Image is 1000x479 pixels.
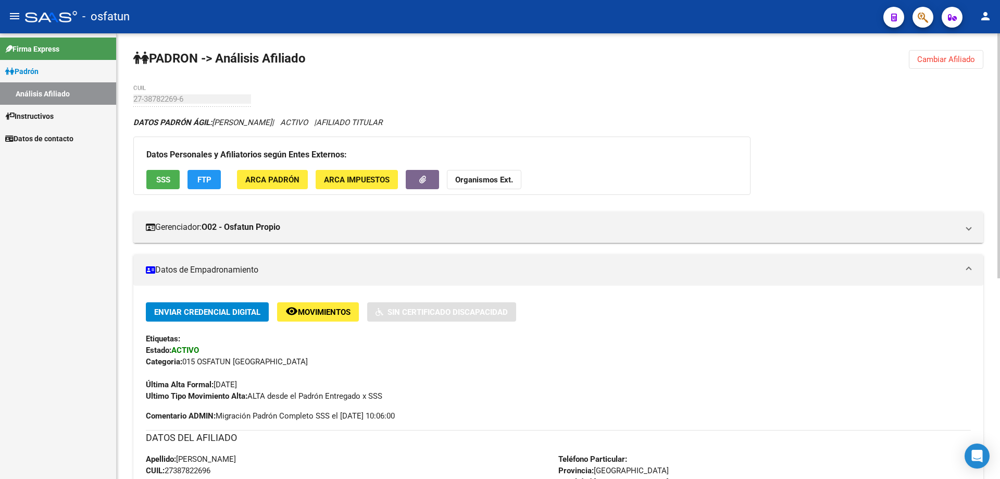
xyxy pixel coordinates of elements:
mat-icon: remove_red_eye [285,305,298,317]
span: Migración Padrón Completo SSS el [DATE] 10:06:00 [146,410,395,422]
span: [PERSON_NAME] [146,455,236,464]
strong: Organismos Ext. [455,175,513,185]
strong: Apellido: [146,455,176,464]
span: AFILIADO TITULAR [316,118,382,127]
strong: Última Alta Formal: [146,380,214,389]
strong: ACTIVO [171,346,199,355]
span: SSS [156,175,170,185]
strong: Estado: [146,346,171,355]
button: ARCA Padrón [237,170,308,189]
strong: Etiquetas: [146,334,180,343]
button: Organismos Ext. [447,170,521,189]
span: Datos de contacto [5,133,73,144]
span: Sin Certificado Discapacidad [387,308,508,317]
button: Movimientos [277,302,359,322]
span: 27387822696 [146,466,210,475]
strong: PADRON -> Análisis Afiliado [133,51,306,66]
mat-icon: person [979,10,992,22]
mat-panel-title: Gerenciador: [146,222,958,233]
span: - osfatun [82,5,130,28]
strong: Provincia: [558,466,594,475]
button: Cambiar Afiliado [909,50,983,69]
mat-expansion-panel-header: Gerenciador:O02 - Osfatun Propio [133,212,983,243]
button: FTP [187,170,221,189]
div: 015 OSFATUN [GEOGRAPHIC_DATA] [146,356,971,367]
strong: Ultimo Tipo Movimiento Alta: [146,391,247,401]
i: | ACTIVO | [133,118,382,127]
div: Open Intercom Messenger [965,444,990,469]
span: FTP [197,175,211,185]
span: ARCA Impuestos [324,175,390,185]
mat-expansion-panel-header: Datos de Empadronamiento [133,254,983,286]
button: ARCA Impuestos [316,170,398,189]
h3: Datos Personales y Afiliatorios según Entes Externos: [146,148,737,162]
button: SSS [146,170,180,189]
strong: CUIL: [146,466,165,475]
span: [PERSON_NAME] [133,118,272,127]
span: Instructivos [5,110,54,122]
span: [DATE] [146,380,237,389]
h3: DATOS DEL AFILIADO [146,431,971,445]
span: [GEOGRAPHIC_DATA] [558,466,669,475]
span: Firma Express [5,43,59,55]
strong: Comentario ADMIN: [146,411,216,421]
mat-icon: menu [8,10,21,22]
strong: O02 - Osfatun Propio [202,222,280,233]
strong: Teléfono Particular: [558,455,627,464]
span: ARCA Padrón [245,175,299,185]
span: Enviar Credencial Digital [154,308,260,317]
strong: Categoria: [146,357,182,366]
span: Cambiar Afiliado [917,55,975,64]
mat-panel-title: Datos de Empadronamiento [146,264,958,276]
span: Padrón [5,66,39,77]
button: Enviar Credencial Digital [146,302,269,322]
span: ALTA desde el Padrón Entregado x SSS [146,391,382,401]
strong: DATOS PADRÓN ÁGIL: [133,118,212,127]
button: Sin Certificado Discapacidad [367,302,516,322]
span: Movimientos [298,308,351,317]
